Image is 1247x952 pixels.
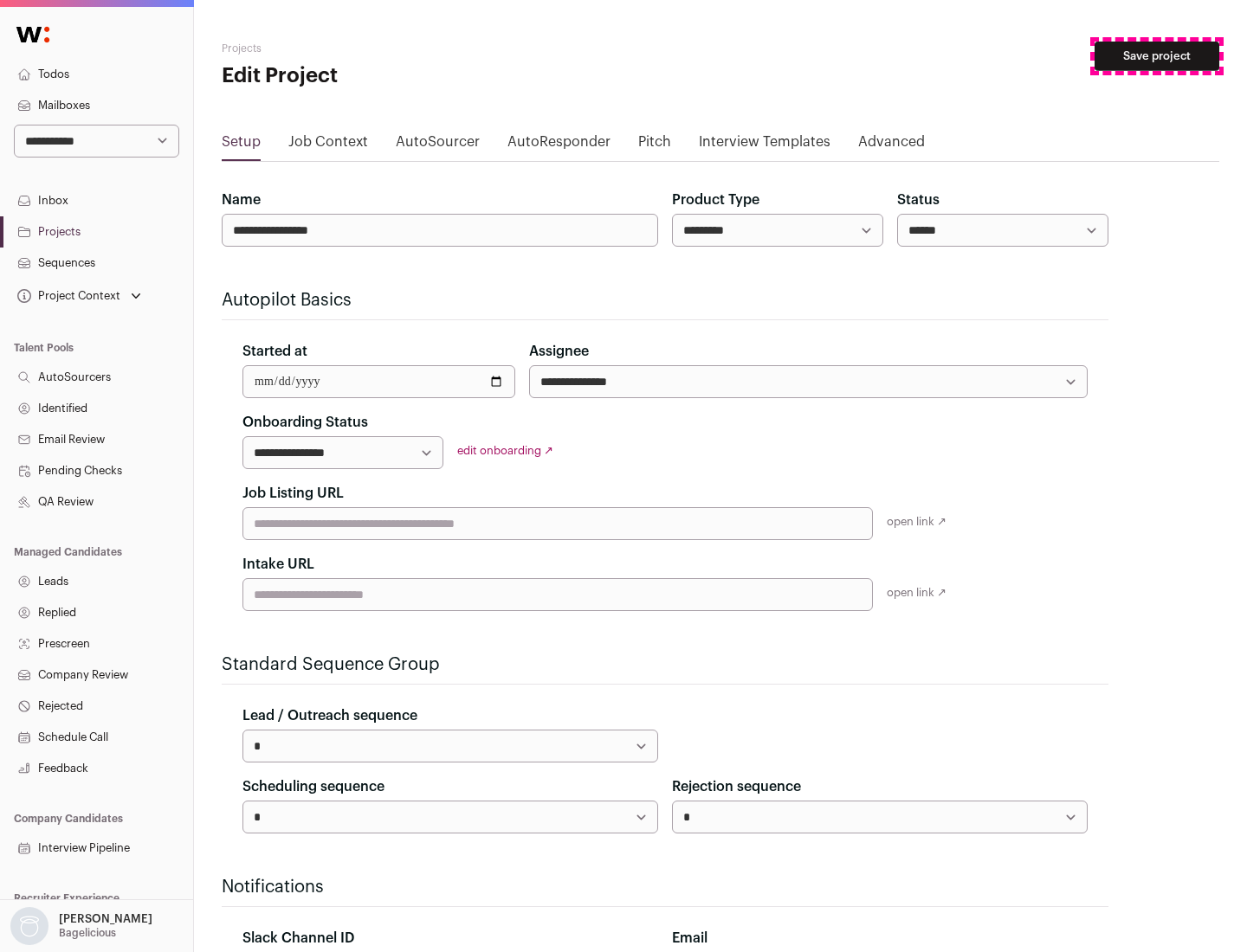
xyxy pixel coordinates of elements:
[222,190,261,210] label: Name
[699,132,830,159] a: Interview Templates
[242,705,417,726] label: Lead / Outreach sequence
[7,907,156,945] button: Open dropdown
[242,412,368,433] label: Onboarding Status
[59,926,116,940] p: Bagelicious
[457,445,553,456] a: edit onboarding ↗
[242,928,354,949] label: Slack Channel ID
[59,912,152,926] p: [PERSON_NAME]
[507,132,611,159] a: AutoResponder
[10,907,48,945] img: nopic.png
[222,42,554,55] h2: Projects
[288,132,368,159] a: Job Context
[222,653,1108,677] h2: Standard Sequence Group
[222,288,1108,312] h2: Autopilot Basics
[858,132,925,159] a: Advanced
[242,554,314,575] label: Intake URL
[672,928,1088,949] div: Email
[242,776,384,797] label: Scheduling sequence
[396,132,480,159] a: AutoSourcer
[242,341,307,362] label: Started at
[222,132,261,159] a: Setup
[7,17,59,52] img: Wellfound
[529,341,589,362] label: Assignee
[14,289,120,303] div: Project Context
[897,190,940,210] label: Status
[14,284,145,308] button: Open dropdown
[1095,42,1219,71] button: Save project
[638,132,671,159] a: Pitch
[222,875,1108,899] h2: Notifications
[242,483,344,504] label: Job Listing URL
[222,62,554,90] h1: Edit Project
[672,776,801,797] label: Rejection sequence
[672,190,759,210] label: Product Type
